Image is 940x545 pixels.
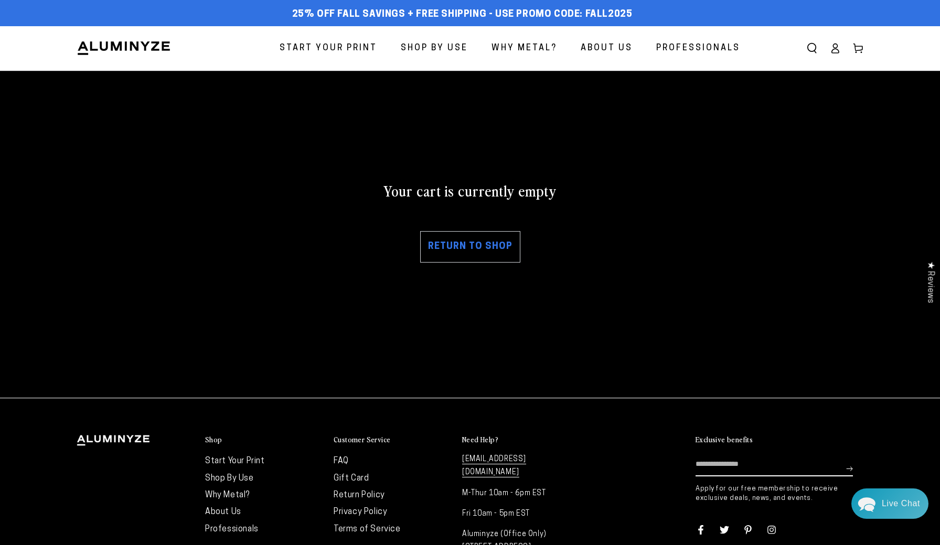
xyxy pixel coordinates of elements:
span: Shop By Use [401,41,468,56]
h2: Shop [205,435,222,444]
span: Start Your Print [280,41,377,56]
h2: Exclusive benefits [696,435,753,444]
a: Shop By Use [205,474,254,483]
p: Apply for our free membership to receive exclusive deals, news, and events. [696,484,863,503]
a: [EMAIL_ADDRESS][DOMAIN_NAME] [462,455,526,477]
h2: Need Help? [462,435,498,444]
a: About Us [205,508,241,516]
a: Shop By Use [393,35,476,62]
summary: Need Help? [462,435,580,445]
a: Terms of Service [334,525,401,533]
summary: Shop [205,435,323,445]
div: Chat widget toggle [851,488,928,519]
span: 25% off FALL Savings + Free Shipping - Use Promo Code: FALL2025 [292,9,633,20]
a: Professionals [205,525,259,533]
a: Return Policy [334,491,385,499]
h2: Your cart is currently empty [77,181,863,200]
a: Start Your Print [272,35,385,62]
summary: Search our site [800,37,824,60]
a: Why Metal? [205,491,250,499]
a: About Us [573,35,640,62]
div: Click to open Judge.me floating reviews tab [920,253,940,311]
h2: Customer Service [334,435,390,444]
span: About Us [581,41,633,56]
summary: Customer Service [334,435,452,445]
button: Subscribe [846,453,853,484]
a: Start Your Print [205,457,265,465]
span: Why Metal? [492,41,557,56]
div: Contact Us Directly [882,488,920,519]
span: Professionals [656,41,740,56]
img: Aluminyze [77,40,171,56]
a: Gift Card [334,474,369,483]
a: Return to shop [420,231,520,263]
a: Privacy Policy [334,508,387,516]
a: FAQ [334,457,349,465]
p: M-Thur 10am - 6pm EST [462,487,580,500]
a: Why Metal? [484,35,565,62]
p: Fri 10am - 5pm EST [462,507,580,520]
a: Professionals [648,35,748,62]
summary: Exclusive benefits [696,435,863,445]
